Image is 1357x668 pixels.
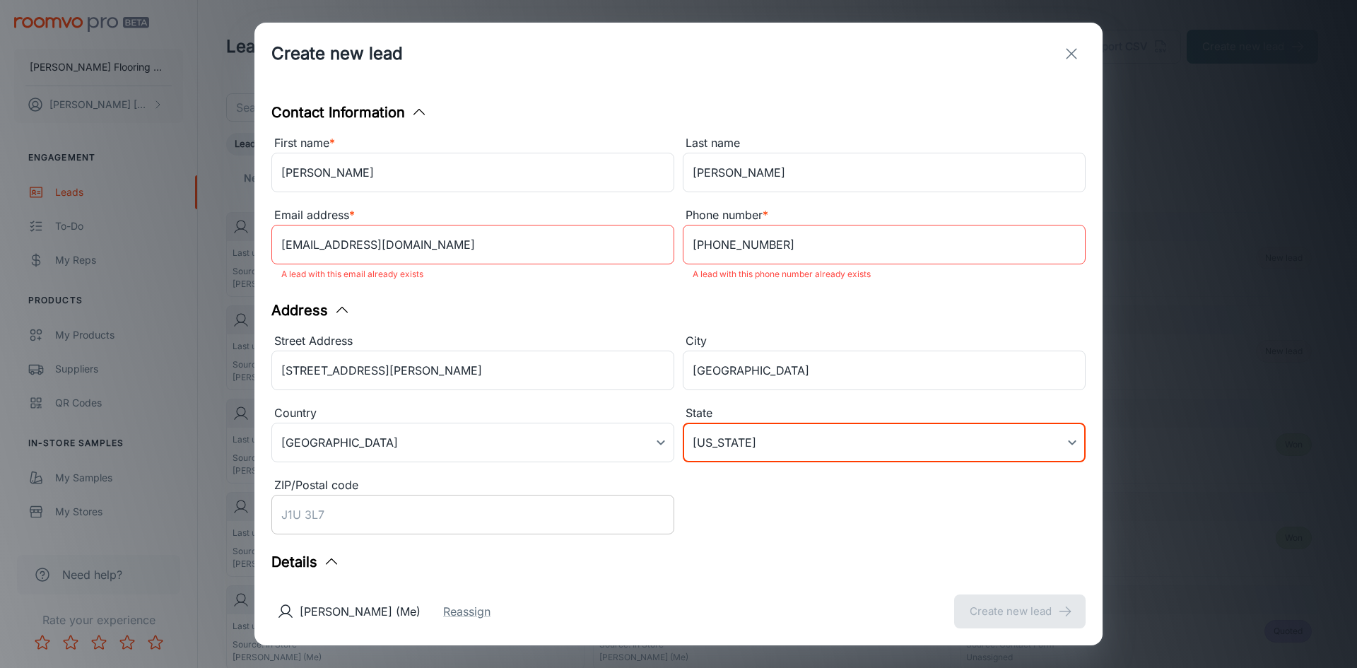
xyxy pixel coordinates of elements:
[271,225,674,264] input: myname@example.com
[683,332,1086,351] div: City
[271,476,674,495] div: ZIP/Postal code
[683,423,1086,462] div: [US_STATE]
[683,225,1086,264] input: +1 439-123-4567
[271,332,674,351] div: Street Address
[271,423,674,462] div: [GEOGRAPHIC_DATA]
[271,134,674,153] div: First name
[271,351,674,390] input: 2412 Northwest Passage
[271,102,428,123] button: Contact Information
[1057,40,1086,68] button: exit
[271,41,403,66] h1: Create new lead
[443,603,490,620] button: Reassign
[271,206,674,225] div: Email address
[281,266,664,283] p: A lead with this email already exists
[300,603,421,620] p: [PERSON_NAME] (Me)
[683,134,1086,153] div: Last name
[683,351,1086,390] input: Whitehorse
[683,153,1086,192] input: Doe
[271,153,674,192] input: John
[271,551,340,573] button: Details
[693,266,1076,283] p: A lead with this phone number already exists
[271,300,351,321] button: Address
[271,495,674,534] input: J1U 3L7
[683,404,1086,423] div: State
[271,404,674,423] div: Country
[683,206,1086,225] div: Phone number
